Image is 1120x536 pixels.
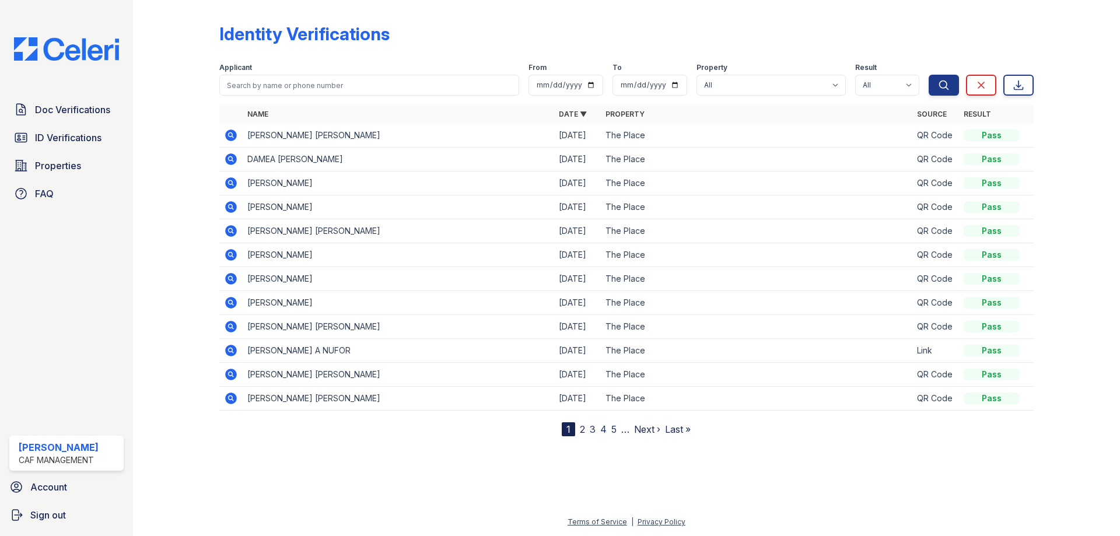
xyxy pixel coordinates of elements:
[912,243,959,267] td: QR Code
[964,201,1020,213] div: Pass
[568,517,627,526] a: Terms of Service
[964,369,1020,380] div: Pass
[912,267,959,291] td: QR Code
[9,126,124,149] a: ID Verifications
[631,517,633,526] div: |
[219,63,252,72] label: Applicant
[554,148,601,171] td: [DATE]
[554,195,601,219] td: [DATE]
[30,508,66,522] span: Sign out
[219,23,390,44] div: Identity Verifications
[964,129,1020,141] div: Pass
[554,363,601,387] td: [DATE]
[243,315,554,339] td: [PERSON_NAME] [PERSON_NAME]
[9,98,124,121] a: Doc Verifications
[964,249,1020,261] div: Pass
[243,267,554,291] td: [PERSON_NAME]
[580,423,585,435] a: 2
[5,503,128,527] a: Sign out
[964,297,1020,309] div: Pass
[243,291,554,315] td: [PERSON_NAME]
[9,154,124,177] a: Properties
[554,315,601,339] td: [DATE]
[243,243,554,267] td: [PERSON_NAME]
[601,171,912,195] td: The Place
[601,291,912,315] td: The Place
[601,195,912,219] td: The Place
[611,423,617,435] a: 5
[912,387,959,411] td: QR Code
[600,423,607,435] a: 4
[912,219,959,243] td: QR Code
[621,422,629,436] span: …
[5,475,128,499] a: Account
[554,171,601,195] td: [DATE]
[912,124,959,148] td: QR Code
[554,267,601,291] td: [DATE]
[243,171,554,195] td: [PERSON_NAME]
[243,387,554,411] td: [PERSON_NAME] [PERSON_NAME]
[35,159,81,173] span: Properties
[964,110,991,118] a: Result
[554,339,601,363] td: [DATE]
[912,315,959,339] td: QR Code
[912,148,959,171] td: QR Code
[665,423,691,435] a: Last »
[554,124,601,148] td: [DATE]
[590,423,596,435] a: 3
[243,339,554,363] td: [PERSON_NAME] A NUFOR
[964,177,1020,189] div: Pass
[601,339,912,363] td: The Place
[243,124,554,148] td: [PERSON_NAME] [PERSON_NAME]
[964,225,1020,237] div: Pass
[912,339,959,363] td: Link
[601,219,912,243] td: The Place
[964,345,1020,356] div: Pass
[243,195,554,219] td: [PERSON_NAME]
[247,110,268,118] a: Name
[638,517,685,526] a: Privacy Policy
[30,480,67,494] span: Account
[601,243,912,267] td: The Place
[243,148,554,171] td: DAMEA [PERSON_NAME]
[5,37,128,61] img: CE_Logo_Blue-a8612792a0a2168367f1c8372b55b34899dd931a85d93a1a3d3e32e68fde9ad4.png
[9,182,124,205] a: FAQ
[559,110,587,118] a: Date ▼
[243,219,554,243] td: [PERSON_NAME] [PERSON_NAME]
[696,63,727,72] label: Property
[35,187,54,201] span: FAQ
[601,315,912,339] td: The Place
[964,393,1020,404] div: Pass
[964,321,1020,332] div: Pass
[19,454,99,466] div: CAF Management
[554,387,601,411] td: [DATE]
[612,63,622,72] label: To
[855,63,877,72] label: Result
[964,273,1020,285] div: Pass
[601,124,912,148] td: The Place
[601,148,912,171] td: The Place
[601,387,912,411] td: The Place
[554,219,601,243] td: [DATE]
[528,63,547,72] label: From
[554,291,601,315] td: [DATE]
[912,363,959,387] td: QR Code
[912,291,959,315] td: QR Code
[562,422,575,436] div: 1
[964,153,1020,165] div: Pass
[605,110,645,118] a: Property
[912,195,959,219] td: QR Code
[554,243,601,267] td: [DATE]
[35,103,110,117] span: Doc Verifications
[917,110,947,118] a: Source
[35,131,101,145] span: ID Verifications
[601,267,912,291] td: The Place
[219,75,519,96] input: Search by name or phone number
[634,423,660,435] a: Next ›
[19,440,99,454] div: [PERSON_NAME]
[912,171,959,195] td: QR Code
[601,363,912,387] td: The Place
[243,363,554,387] td: [PERSON_NAME] [PERSON_NAME]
